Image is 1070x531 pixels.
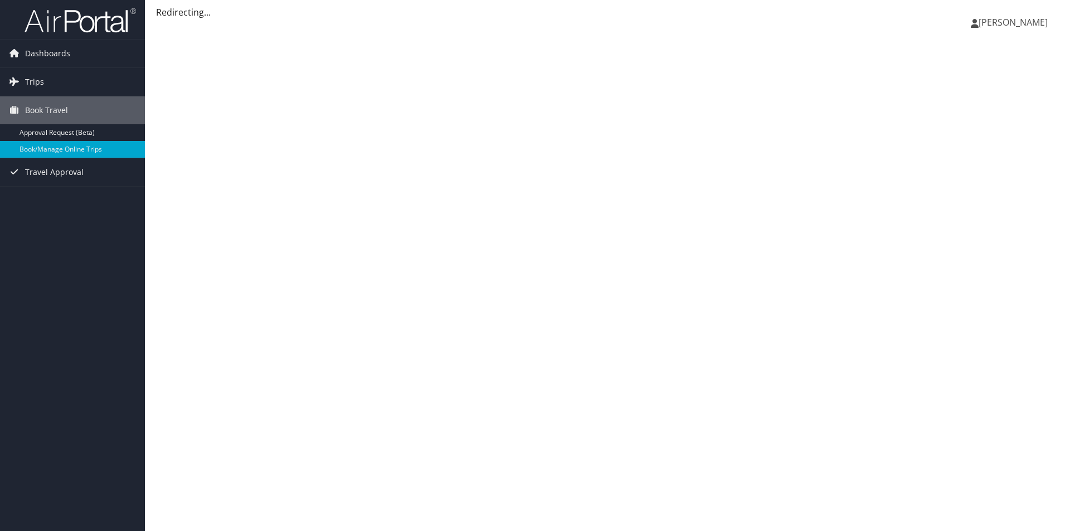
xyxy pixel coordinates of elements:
[25,158,84,186] span: Travel Approval
[25,40,70,67] span: Dashboards
[25,96,68,124] span: Book Travel
[156,6,1059,19] div: Redirecting...
[971,6,1059,39] a: [PERSON_NAME]
[979,16,1048,28] span: [PERSON_NAME]
[25,68,44,96] span: Trips
[25,7,136,33] img: airportal-logo.png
